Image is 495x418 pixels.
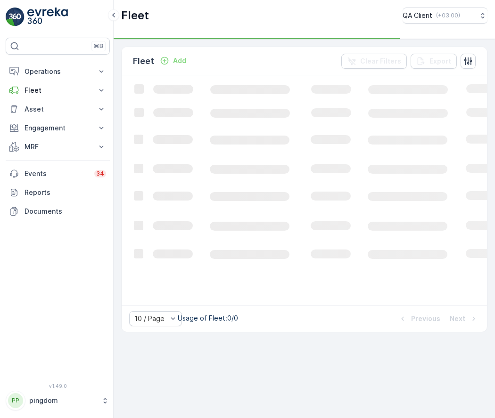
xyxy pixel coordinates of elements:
p: Events [25,169,89,178]
img: logo [6,8,25,26]
a: Reports [6,183,110,202]
p: MRF [25,142,91,152]
img: logo_light-DOdMpM7g.png [27,8,68,26]
p: Reports [25,188,106,197]
p: Operations [25,67,91,76]
button: Clear Filters [341,54,407,69]
button: QA Client(+03:00) [403,8,487,24]
p: Engagement [25,123,91,133]
span: v 1.49.0 [6,383,110,389]
button: Asset [6,100,110,119]
button: Fleet [6,81,110,100]
p: 34 [96,170,104,177]
p: pingdom [29,396,97,405]
p: Previous [411,314,440,323]
button: PPpingdom [6,391,110,410]
p: Fleet [133,55,154,68]
p: QA Client [403,11,432,20]
p: ( +03:00 ) [436,12,460,19]
p: ⌘B [94,42,103,50]
p: Clear Filters [360,56,401,66]
p: Fleet [25,86,91,95]
p: Usage of Fleet : 0/0 [178,313,238,323]
div: PP [8,393,23,408]
p: Add [173,56,186,65]
button: Export [411,54,457,69]
p: Fleet [121,8,149,23]
a: Documents [6,202,110,221]
p: Next [450,314,465,323]
button: Next [449,313,479,324]
button: Add [156,55,190,66]
p: Export [429,56,451,66]
p: Asset [25,104,91,114]
button: Engagement [6,119,110,137]
button: Previous [397,313,441,324]
p: Documents [25,207,106,216]
button: Operations [6,62,110,81]
a: Events34 [6,164,110,183]
button: MRF [6,137,110,156]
